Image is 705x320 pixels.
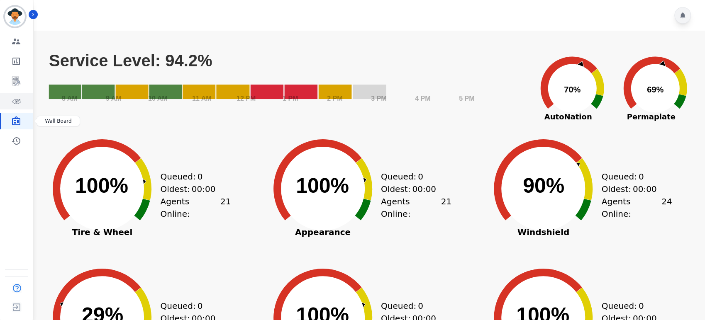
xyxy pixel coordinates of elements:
[296,174,349,197] text: 100%
[661,195,672,220] span: 24
[523,174,564,197] text: 90%
[192,183,216,195] span: 00:00
[381,183,443,195] div: Oldest:
[261,228,385,236] span: Appearance
[198,300,203,312] span: 0
[160,300,222,312] div: Queued:
[639,170,644,183] span: 0
[5,7,25,27] img: Bordered avatar
[75,174,128,197] text: 100%
[639,300,644,312] span: 0
[160,170,222,183] div: Queued:
[48,51,525,113] svg: Service Level: 94.2%
[198,170,203,183] span: 0
[633,183,657,195] span: 00:00
[418,300,423,312] span: 0
[459,95,474,102] text: 5 PM
[49,51,212,70] text: Service Level: 94.2%
[564,85,581,94] text: 70%
[647,85,664,94] text: 69%
[160,195,231,220] div: Agents Online:
[283,95,298,102] text: 1 PM
[381,300,443,312] div: Queued:
[371,95,386,102] text: 3 PM
[106,95,122,102] text: 9 AM
[327,95,342,102] text: 2 PM
[441,195,451,220] span: 21
[415,95,430,102] text: 4 PM
[237,95,256,102] text: 12 PM
[148,95,168,102] text: 10 AM
[601,300,664,312] div: Queued:
[418,170,423,183] span: 0
[601,170,664,183] div: Queued:
[192,95,212,102] text: 11 AM
[412,183,436,195] span: 00:00
[601,195,672,220] div: Agents Online:
[381,170,443,183] div: Queued:
[481,228,605,236] span: Windshield
[40,228,164,236] span: Tire & Wheel
[531,111,605,122] span: AutoNation
[614,111,688,122] span: Permaplate
[160,183,222,195] div: Oldest:
[601,183,664,195] div: Oldest:
[220,195,231,220] span: 21
[62,95,78,102] text: 8 AM
[381,195,451,220] div: Agents Online:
